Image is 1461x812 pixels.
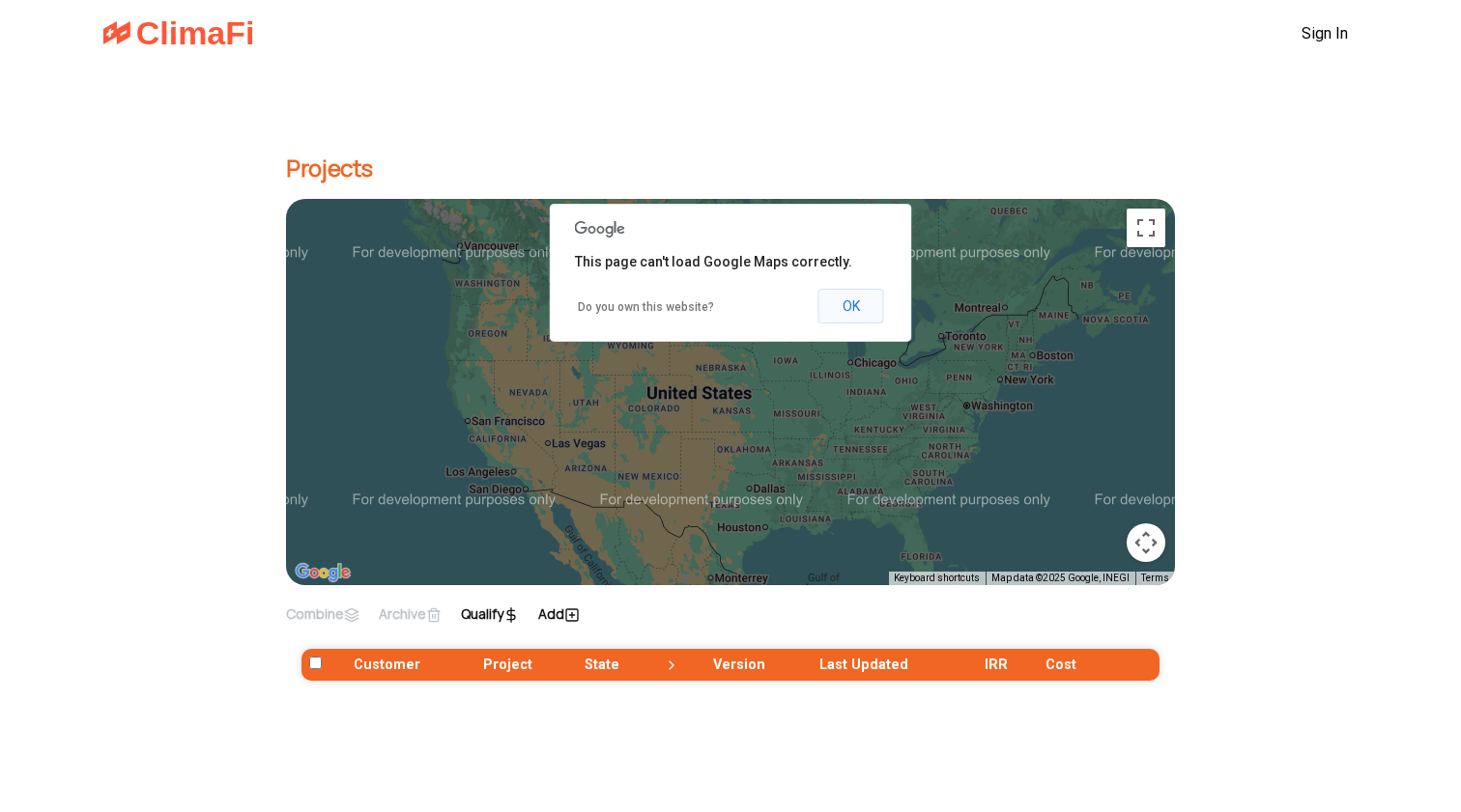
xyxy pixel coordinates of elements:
th: Toggle SortBy [1110,649,1134,681]
th: Toggle SortBy [1135,649,1160,681]
button: Keyboard shortcuts [894,572,980,585]
label: Add [538,604,580,624]
span: Map data ©2025 Google, INEGI [991,573,1130,583]
a: Sign In [1302,24,1348,42]
th: Toggle SortBy [977,649,1038,681]
label: Qualify [461,604,519,624]
a: Terms (opens in new tab) [1141,573,1169,583]
button: OK [818,289,884,323]
span: This page can't load Google Maps correctly. [575,254,852,269]
th: Toggle SortBy [475,649,578,681]
th: Toggle SortBy [577,649,656,681]
span: Toggle All Rows Expanded [664,657,679,673]
img: Google [291,560,355,585]
button: Toggle fullscreen view [1127,209,1165,247]
input: Toggle All Rows Selected [309,657,322,669]
th: Toggle SortBy [812,649,976,681]
th: Toggle SortBy [1038,649,1111,681]
a: Do you own this website? [578,300,714,314]
th: Toggle SortBy [705,649,812,681]
label: Archive [379,604,442,624]
button: Map camera controls [1127,523,1165,562]
span: Projects [286,153,1175,183]
img: ClimaFi [102,17,253,48]
th: Toggle SortBy [346,649,475,681]
a: Open this area in Google Maps (opens a new window) [291,560,355,585]
label: Combine [286,604,359,624]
